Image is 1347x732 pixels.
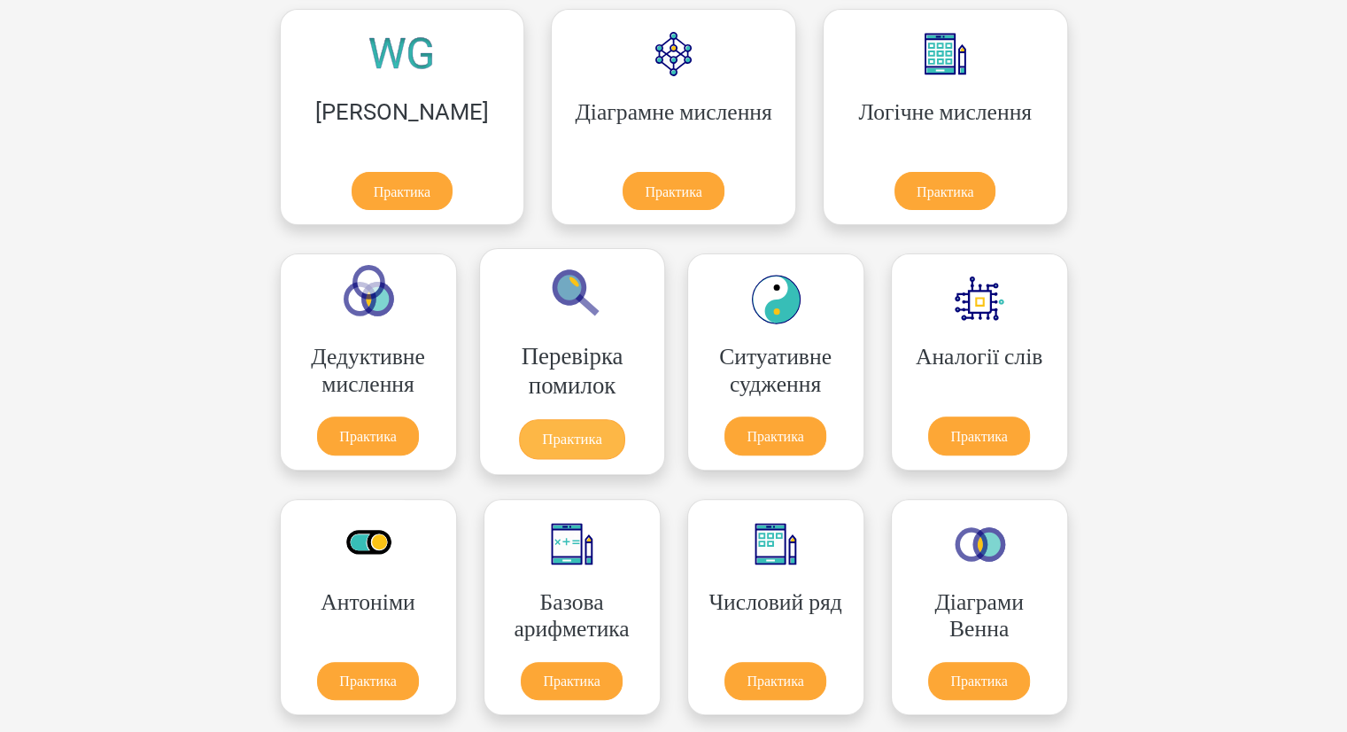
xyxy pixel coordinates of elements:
[518,420,624,460] a: Практика
[928,417,1029,455] a: Практика
[521,662,622,700] a: Практика
[724,662,825,700] a: Практика
[352,172,453,210] a: Практика
[317,417,418,455] a: Практика
[894,172,995,210] a: Практика
[317,662,418,700] a: Практика
[928,662,1029,700] a: Практика
[623,172,724,210] a: Практика
[724,417,825,455] a: Практика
